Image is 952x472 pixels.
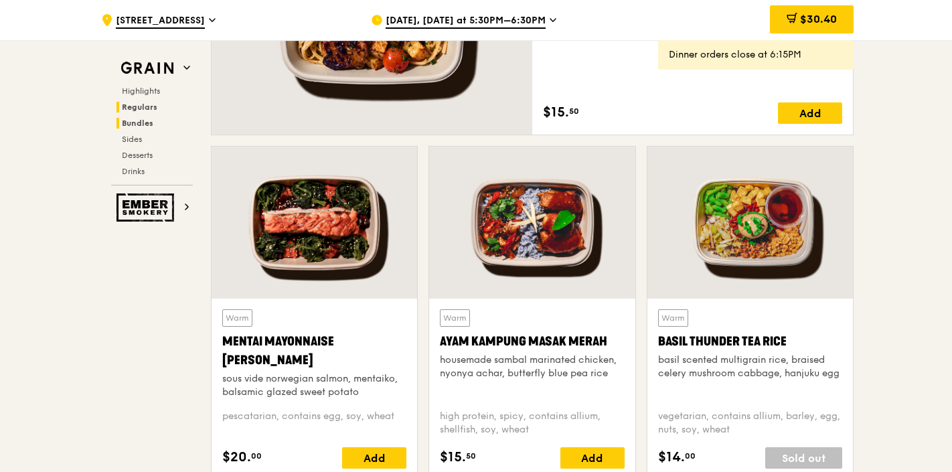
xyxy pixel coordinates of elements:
[222,410,406,437] div: pescatarian, contains egg, soy, wheat
[440,447,466,467] span: $15.
[560,447,625,469] div: Add
[466,451,476,461] span: 50
[116,14,205,29] span: [STREET_ADDRESS]
[222,447,251,467] span: $20.
[122,102,157,112] span: Regulars
[222,332,406,370] div: Mentai Mayonnaise [PERSON_NAME]
[222,309,252,327] div: Warm
[658,353,842,380] div: basil scented multigrain rice, braised celery mushroom cabbage, hanjuku egg
[800,13,837,25] span: $30.40
[122,86,160,96] span: Highlights
[122,135,142,144] span: Sides
[765,447,842,469] div: Sold out
[669,48,843,62] div: Dinner orders close at 6:15PM
[685,451,696,461] span: 00
[658,447,685,467] span: $14.
[440,332,624,351] div: Ayam Kampung Masak Merah
[342,447,406,469] div: Add
[122,151,153,160] span: Desserts
[122,119,153,128] span: Bundles
[386,14,546,29] span: [DATE], [DATE] at 5:30PM–6:30PM
[440,309,470,327] div: Warm
[116,193,178,222] img: Ember Smokery web logo
[440,410,624,437] div: high protein, spicy, contains allium, shellfish, soy, wheat
[778,102,842,124] div: Add
[251,451,262,461] span: 00
[440,353,624,380] div: housemade sambal marinated chicken, nyonya achar, butterfly blue pea rice
[658,332,842,351] div: Basil Thunder Tea Rice
[658,410,842,437] div: vegetarian, contains allium, barley, egg, nuts, soy, wheat
[122,167,145,176] span: Drinks
[658,309,688,327] div: Warm
[222,372,406,399] div: sous vide norwegian salmon, mentaiko, balsamic glazed sweet potato
[116,56,178,80] img: Grain web logo
[569,106,579,116] span: 50
[543,102,569,123] span: $15.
